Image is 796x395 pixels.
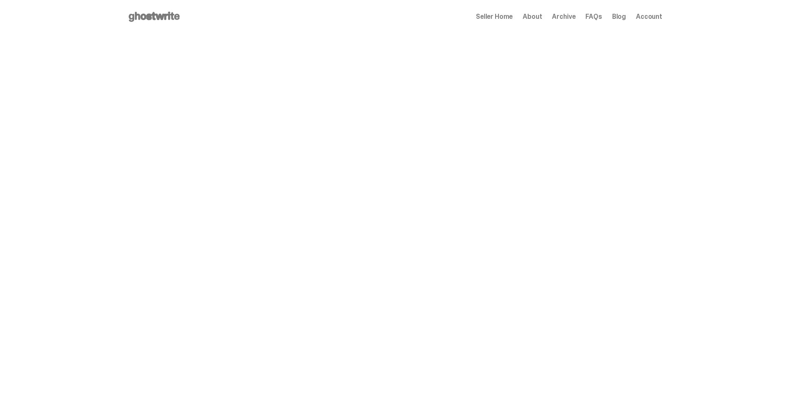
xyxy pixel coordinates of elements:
[636,13,662,20] a: Account
[612,13,626,20] a: Blog
[523,13,542,20] a: About
[476,13,513,20] a: Seller Home
[585,13,602,20] a: FAQs
[552,13,575,20] a: Archive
